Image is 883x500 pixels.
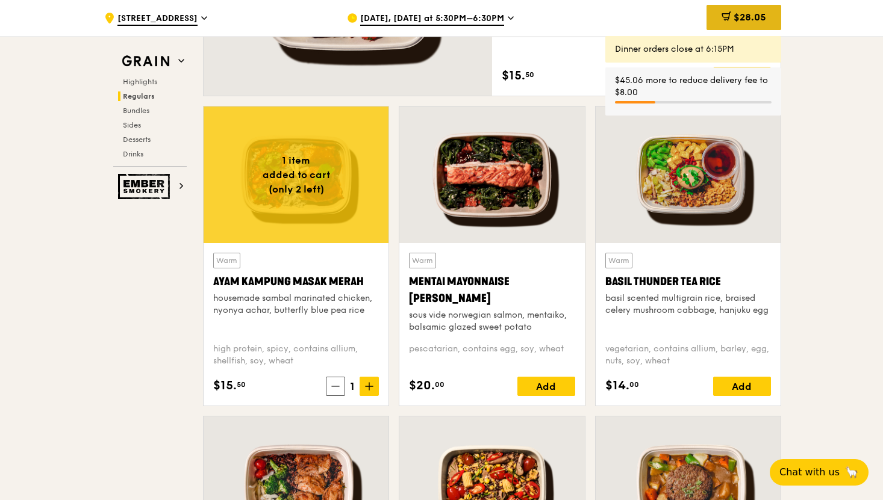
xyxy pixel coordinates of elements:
span: Drinks [123,150,143,158]
div: pescatarian, contains egg, soy, wheat [409,343,575,367]
div: Basil Thunder Tea Rice [605,273,771,290]
div: Add [517,377,575,396]
span: 00 [629,380,639,389]
span: Chat with us [779,465,840,480]
div: Mentai Mayonnaise [PERSON_NAME] [409,273,575,307]
span: $15. [502,67,525,85]
span: 1 [345,378,360,395]
span: 50 [525,70,534,79]
div: Warm [213,253,240,268]
div: sous vide norwegian salmon, mentaiko, balsamic glazed sweet potato [409,309,575,333]
span: [STREET_ADDRESS] [117,13,198,26]
div: basil scented multigrain rice, braised celery mushroom cabbage, hanjuku egg [605,292,771,316]
img: Ember Smokery web logo [118,174,173,199]
span: 50 [237,380,246,389]
span: Regulars [123,92,155,100]
span: $15. [213,377,237,395]
div: $45.06 more to reduce delivery fee to $8.00 [615,75,772,99]
div: Ayam Kampung Masak Merah [213,273,379,290]
div: Warm [409,253,436,268]
span: Bundles [123,106,149,115]
span: Desserts [123,135,151,144]
div: Dinner orders close at 6:15PM [615,43,772,55]
span: Highlights [123,78,157,86]
span: 00 [435,380,445,389]
span: Sides [123,121,141,129]
span: [DATE], [DATE] at 5:30PM–6:30PM [360,13,504,26]
span: $14. [605,377,629,395]
span: $28.05 [734,11,766,23]
div: Warm [605,253,632,268]
button: Chat with us🦙 [770,459,869,486]
span: 🦙 [844,465,859,480]
div: Add [713,377,771,396]
div: high protein, spicy, contains allium, shellfish, soy, wheat [213,343,379,367]
div: vegetarian, contains allium, barley, egg, nuts, soy, wheat [605,343,771,367]
span: $20. [409,377,435,395]
div: housemade sambal marinated chicken, nyonya achar, butterfly blue pea rice [213,292,379,316]
img: Grain web logo [118,51,173,72]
